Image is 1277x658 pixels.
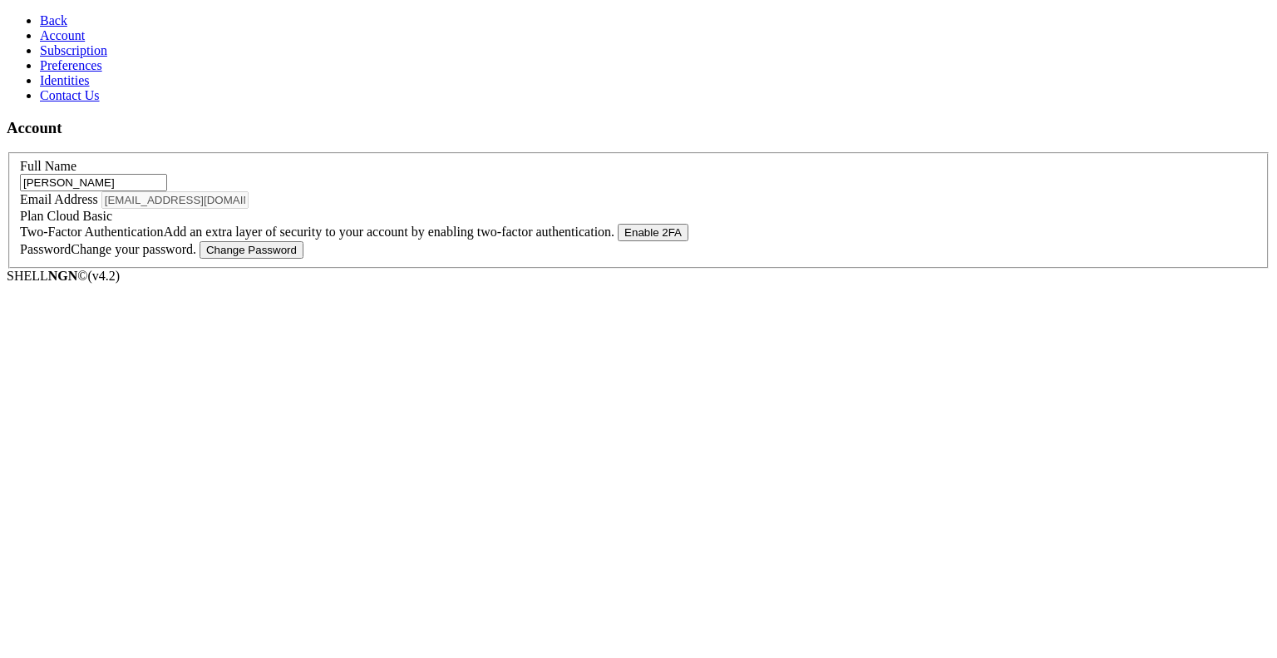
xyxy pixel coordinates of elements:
[40,73,90,87] a: Identities
[40,88,100,102] a: Contact Us
[71,242,196,256] span: Change your password.
[20,159,76,173] label: Full Name
[47,209,112,223] span: Cloud Basic
[7,119,1270,137] h3: Account
[40,58,102,72] a: Preferences
[20,174,167,191] input: Full Name
[40,28,85,42] a: Account
[618,224,688,241] button: Enable 2FA
[20,192,98,206] label: Email Address
[40,43,107,57] a: Subscription
[48,269,78,283] b: NGN
[164,225,614,239] span: Add an extra layer of security to your account by enabling two-factor authentication.
[20,209,112,223] label: Plan
[7,269,120,283] span: SHELL ©
[88,269,121,283] span: 4.2.0
[200,241,303,259] button: Change Password
[20,225,618,239] label: Two-Factor Authentication
[40,13,67,27] a: Back
[20,242,200,256] label: Password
